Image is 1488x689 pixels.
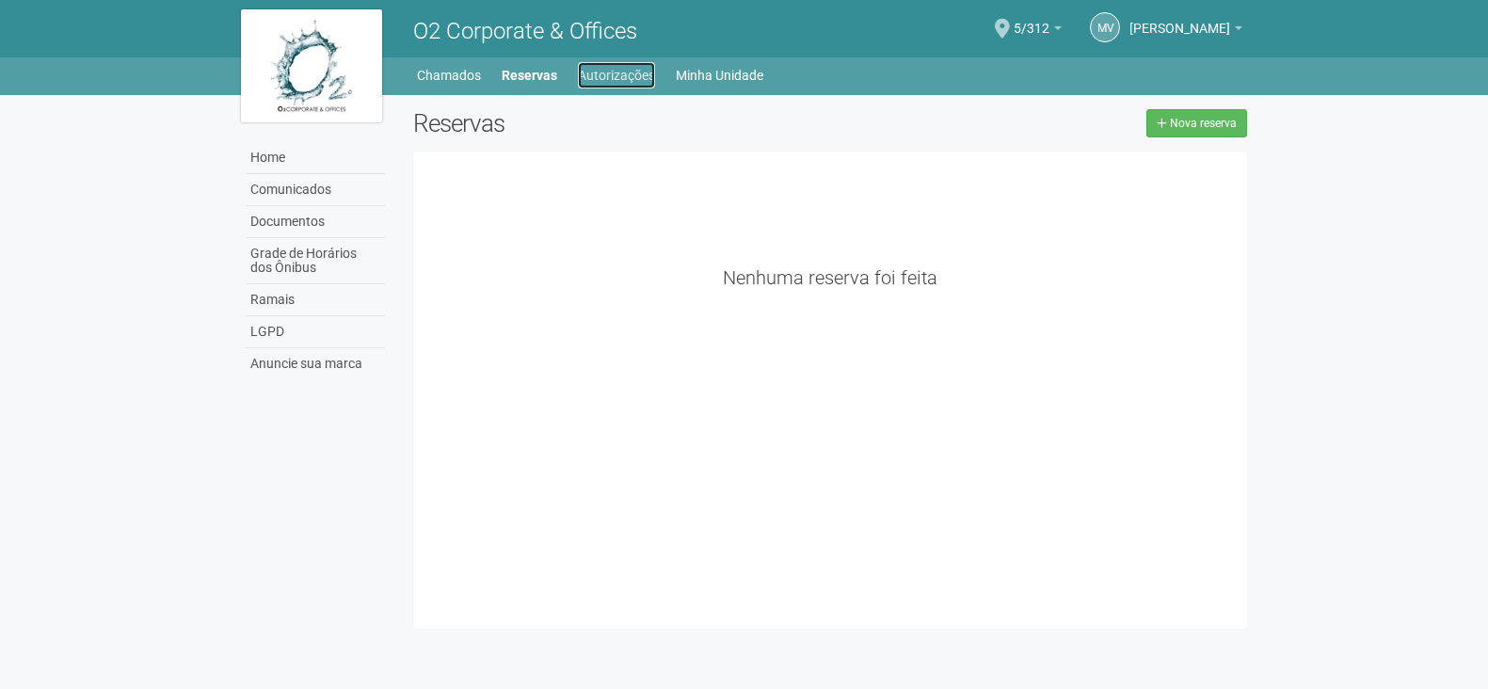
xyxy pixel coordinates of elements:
[246,348,385,379] a: Anuncie sua marca
[578,62,655,88] a: Autorizações
[1014,3,1049,36] span: 5/312
[1129,24,1242,39] a: [PERSON_NAME]
[241,9,382,122] img: logo.jpg
[417,62,481,88] a: Chamados
[246,174,385,206] a: Comunicados
[1129,3,1230,36] span: Marco Vinicius dos Santos Paiva
[1014,24,1062,39] a: 5/312
[676,62,763,88] a: Minha Unidade
[427,269,1234,286] div: Nenhuma reserva foi feita
[246,238,385,284] a: Grade de Horários dos Ônibus
[502,62,557,88] a: Reservas
[413,109,816,137] h2: Reservas
[246,206,385,238] a: Documentos
[1170,117,1237,130] span: Nova reserva
[1090,12,1120,42] a: MV
[1146,109,1247,137] a: Nova reserva
[246,284,385,316] a: Ramais
[413,18,637,44] span: O2 Corporate & Offices
[246,316,385,348] a: LGPD
[246,142,385,174] a: Home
